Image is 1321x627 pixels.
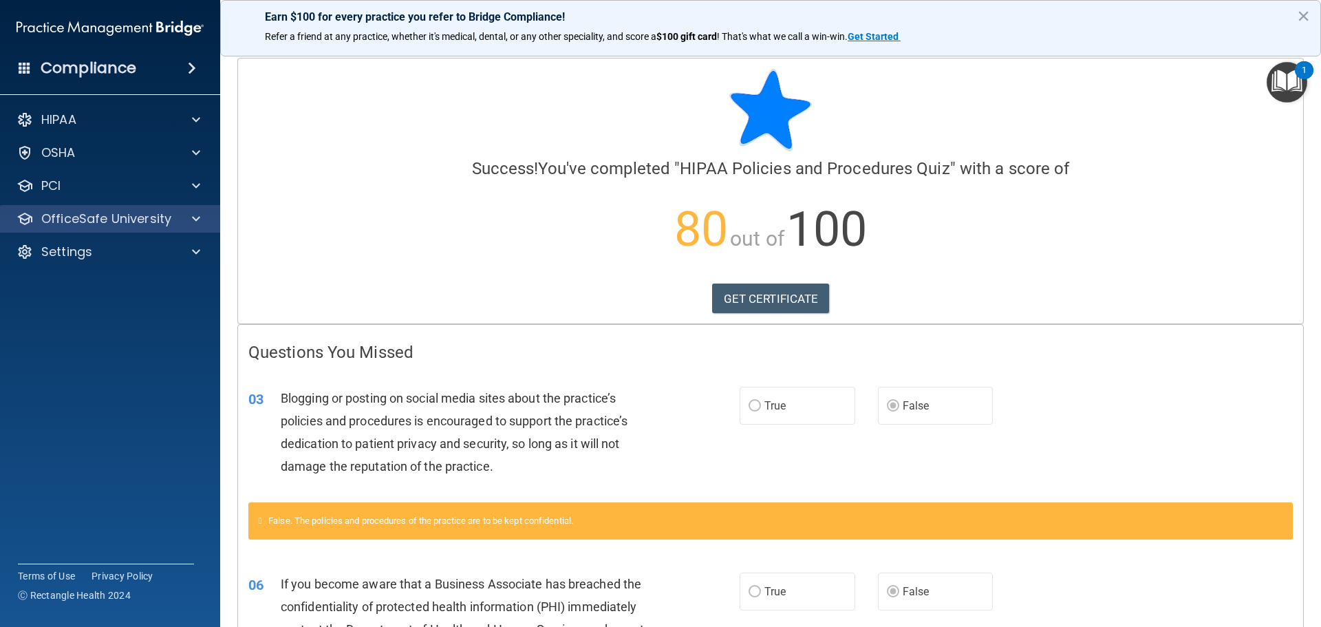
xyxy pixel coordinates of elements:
[248,343,1293,361] h4: Questions You Missed
[717,31,848,42] span: ! That's what we call a win-win.
[848,31,899,42] strong: Get Started
[17,145,200,161] a: OSHA
[1297,5,1310,27] button: Close
[41,145,76,161] p: OSHA
[764,585,786,598] span: True
[674,201,728,257] span: 80
[903,585,930,598] span: False
[248,160,1293,178] h4: You've completed " " with a score of
[17,178,200,194] a: PCI
[265,31,656,42] span: Refer a friend at any practice, whether it's medical, dental, or any other speciality, and score a
[903,399,930,412] span: False
[41,111,76,128] p: HIPAA
[17,211,200,227] a: OfficeSafe University
[18,569,75,583] a: Terms of Use
[656,31,717,42] strong: $100 gift card
[472,159,539,178] span: Success!
[18,588,131,602] span: Ⓒ Rectangle Health 2024
[281,391,627,474] span: Blogging or posting on social media sites about the practice’s policies and procedures is encoura...
[786,201,867,257] span: 100
[887,401,899,412] input: False
[41,244,92,260] p: Settings
[248,577,264,593] span: 06
[729,69,812,151] img: blue-star-rounded.9d042014.png
[712,284,830,314] a: GET CERTIFICATE
[265,10,1276,23] p: Earn $100 for every practice you refer to Bridge Compliance!
[41,59,136,78] h4: Compliance
[248,391,264,407] span: 03
[749,587,761,597] input: True
[1302,70,1307,88] div: 1
[887,587,899,597] input: False
[680,159,949,178] span: HIPAA Policies and Procedures Quiz
[764,399,786,412] span: True
[92,569,153,583] a: Privacy Policy
[17,111,200,128] a: HIPAA
[17,244,200,260] a: Settings
[730,226,784,251] span: out of
[749,401,761,412] input: True
[848,31,901,42] a: Get Started
[1267,62,1307,103] button: Open Resource Center, 1 new notification
[41,211,171,227] p: OfficeSafe University
[41,178,61,194] p: PCI
[17,14,204,42] img: PMB logo
[268,516,573,526] span: False. The policies and procedures of the practice are to be kept confidential.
